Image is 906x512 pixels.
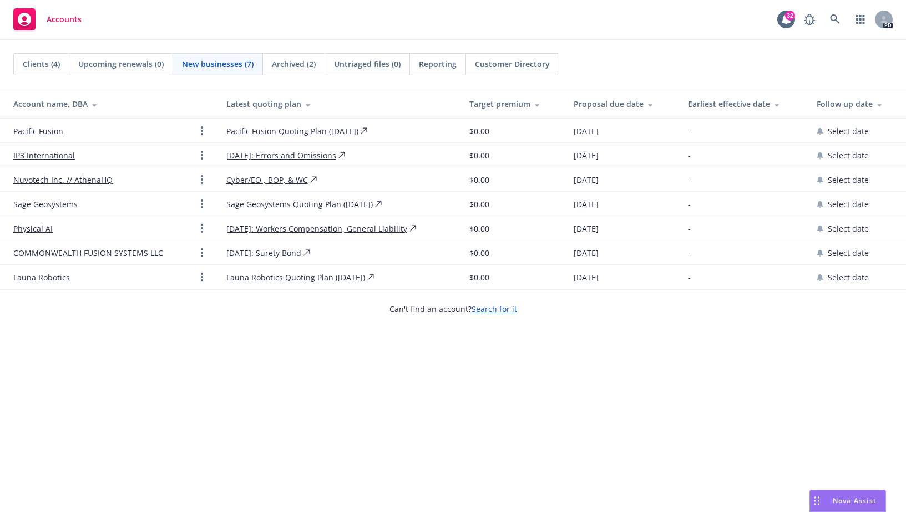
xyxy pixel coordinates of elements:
div: Target premium [469,98,556,110]
a: Switch app [849,8,872,30]
a: [DATE]: Surety Bond [226,247,301,259]
span: - [688,272,691,283]
a: Sage Geosystems Quoting Plan ([DATE]) [226,198,373,210]
span: [DATE] [574,174,599,186]
span: Upcoming renewals (0) [78,58,164,70]
span: [DATE] [574,272,599,283]
span: - [688,174,691,186]
a: COMMONWEALTH FUSION SYSTEMS LLC [13,247,163,259]
a: Search [824,8,846,30]
span: Select date [828,272,869,283]
span: [DATE] [574,247,599,259]
div: Proposal due date [574,98,670,110]
a: Cyber/EO , BOP, & WC [226,174,308,186]
span: $0.00 [469,223,489,234]
a: Search for it [472,304,517,314]
span: [DATE] [574,198,599,210]
a: IP3 International [13,150,75,161]
a: Fauna Robotics [13,272,70,283]
span: - [688,150,691,161]
div: Latest quoting plan [226,98,452,110]
a: Fauna Robotics Quoting Plan ([DATE]) [226,272,365,283]
span: Select date [828,223,869,234]
span: - [688,223,691,234]
span: [DATE] [574,223,599,234]
span: Can't find an account? [389,303,517,315]
span: [DATE] [574,150,599,161]
span: $0.00 [469,272,489,283]
a: Open options [195,197,209,211]
div: Earliest effective date [688,98,799,110]
a: Accounts [9,4,86,35]
span: Select date [828,125,869,137]
a: Open options [195,270,209,284]
div: Follow up date [817,98,897,110]
span: Select date [828,198,869,210]
a: [DATE]: Errors and Omissions [226,150,336,161]
a: Pacific Fusion Quoting Plan ([DATE]) [226,125,358,137]
a: [DATE]: Workers Compensation, General Liability [226,223,407,234]
span: $0.00 [469,174,489,186]
span: - [688,247,691,259]
a: Pacific Fusion [13,125,63,137]
div: Drag to move [810,490,824,511]
a: Nuvotech Inc. // AthenaHQ [13,174,113,186]
span: - [688,125,691,137]
span: $0.00 [469,247,489,259]
span: $0.00 [469,150,489,161]
div: 32 [785,11,795,21]
span: [DATE] [574,125,599,137]
span: Nova Assist [833,496,877,505]
a: Open options [195,246,209,259]
span: Select date [828,150,869,161]
span: $0.00 [469,198,489,210]
span: New businesses (7) [182,58,254,70]
div: Account name, DBA [13,98,209,110]
a: Open options [195,173,209,186]
a: Report a Bug [798,8,821,30]
a: Physical AI [13,223,53,234]
span: Accounts [47,15,82,24]
span: Untriaged files (0) [334,58,401,70]
span: Select date [828,174,869,186]
span: Archived (2) [272,58,316,70]
span: Select date [828,247,869,259]
a: Open options [195,124,209,137]
a: Sage Geosystems [13,198,78,210]
span: - [688,198,691,210]
button: Nova Assist [809,490,886,512]
a: Open options [195,149,209,162]
span: Customer Directory [475,58,550,70]
span: Reporting [419,58,457,70]
span: $0.00 [469,125,489,137]
span: Clients (4) [23,58,60,70]
a: Open options [195,222,209,235]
